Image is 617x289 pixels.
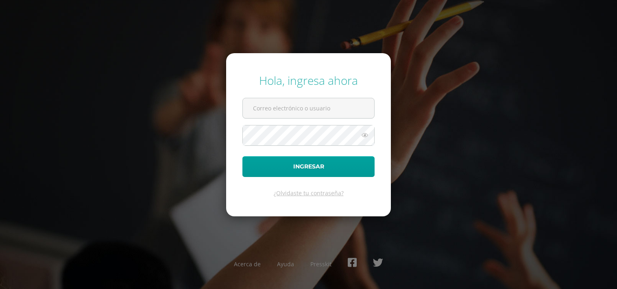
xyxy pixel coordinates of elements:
[242,73,375,88] div: Hola, ingresa ahora
[310,260,331,268] a: Presskit
[234,260,261,268] a: Acerca de
[243,98,374,118] input: Correo electrónico o usuario
[242,156,375,177] button: Ingresar
[274,189,344,197] a: ¿Olvidaste tu contraseña?
[277,260,294,268] a: Ayuda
